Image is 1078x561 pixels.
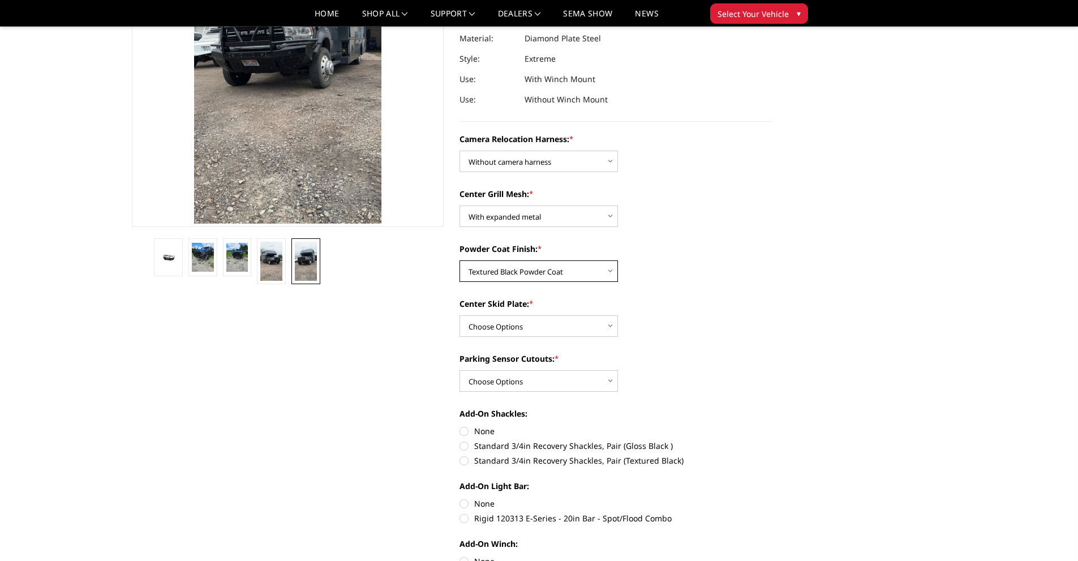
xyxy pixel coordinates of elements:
[459,480,772,492] label: Add-On Light Bar:
[525,89,608,110] dd: Without Winch Mount
[192,243,214,272] img: 2019-2026 Ram 2500-3500 - T2 Series - Extreme Front Bumper (receiver or winch)
[525,49,556,69] dd: Extreme
[459,440,772,452] label: Standard 3/4in Recovery Shackles, Pair (Gloss Black )
[362,10,408,26] a: shop all
[459,512,772,524] label: Rigid 120313 E-Series - 20in Bar - Spot/Flood Combo
[260,242,282,281] img: 2019-2026 Ram 2500-3500 - T2 Series - Extreme Front Bumper (receiver or winch)
[525,28,601,49] dd: Diamond Plate Steel
[459,89,516,110] dt: Use:
[563,10,612,26] a: SEMA Show
[459,298,772,310] label: Center Skid Plate:
[226,243,248,272] img: 2019-2026 Ram 2500-3500 - T2 Series - Extreme Front Bumper (receiver or winch)
[459,425,772,437] label: None
[635,10,658,26] a: News
[295,242,317,281] img: 2019-2026 Ram 2500-3500 - T2 Series - Extreme Front Bumper (receiver or winch)
[157,252,179,262] img: 2019-2026 Ram 2500-3500 - T2 Series - Extreme Front Bumper (receiver or winch)
[459,498,772,509] label: None
[459,353,772,365] label: Parking Sensor Cutouts:
[459,408,772,419] label: Add-On Shackles:
[459,538,772,550] label: Add-On Winch:
[459,243,772,255] label: Powder Coat Finish:
[459,28,516,49] dt: Material:
[431,10,475,26] a: Support
[459,455,772,466] label: Standard 3/4in Recovery Shackles, Pair (Textured Black)
[718,8,789,20] span: Select Your Vehicle
[498,10,541,26] a: Dealers
[525,69,595,89] dd: With Winch Mount
[459,188,772,200] label: Center Grill Mesh:
[315,10,339,26] a: Home
[459,133,772,145] label: Camera Relocation Harness:
[459,49,516,69] dt: Style:
[797,7,801,19] span: ▾
[710,3,808,24] button: Select Your Vehicle
[459,69,516,89] dt: Use:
